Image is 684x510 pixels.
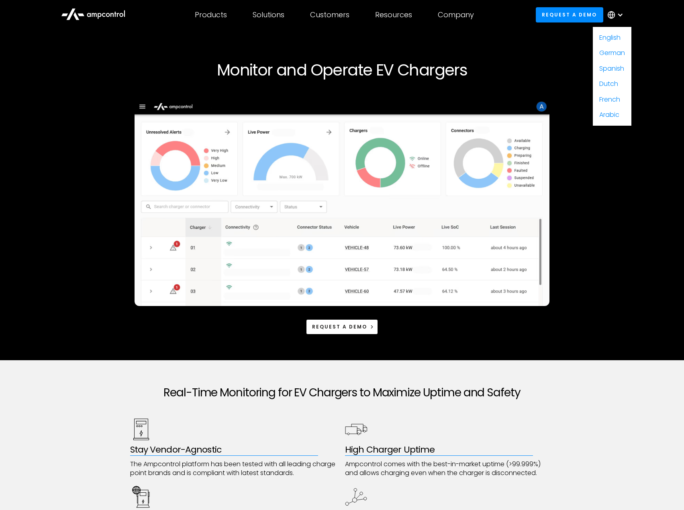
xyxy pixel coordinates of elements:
div: Company [438,10,474,19]
a: English [599,33,621,42]
div: Products [195,10,227,19]
div: Customers [310,10,349,19]
a: French [599,95,620,104]
a: Dutch [599,79,618,88]
h2: Real-Time Monitoring for EV Chargers to Maximize Uptime and Safety [130,386,554,400]
a: German [599,48,625,57]
div: Request a demo [312,323,367,330]
div: Resources [375,10,412,19]
p: Ampcontrol comes with the best-in-market uptime (>99.999%) and allows charging even when the char... [345,460,554,478]
div: Solutions [253,10,284,19]
h3: Stay Vendor-Agnostic [130,445,339,455]
h1: Monitor and Operate EV Chargers [98,60,586,80]
a: Arabic [599,110,619,119]
h3: High Charger Uptime [345,445,554,455]
a: Request a demo [536,7,603,22]
a: Request a demo [306,319,378,334]
a: Spanish [599,64,624,73]
p: The Ampcontrol platform has been tested with all leading charge point brands and is compliant wit... [130,460,339,478]
img: Ampcontrol Open Charge Point Protocol OCPP Server for EV Fleet Charging [135,99,550,306]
